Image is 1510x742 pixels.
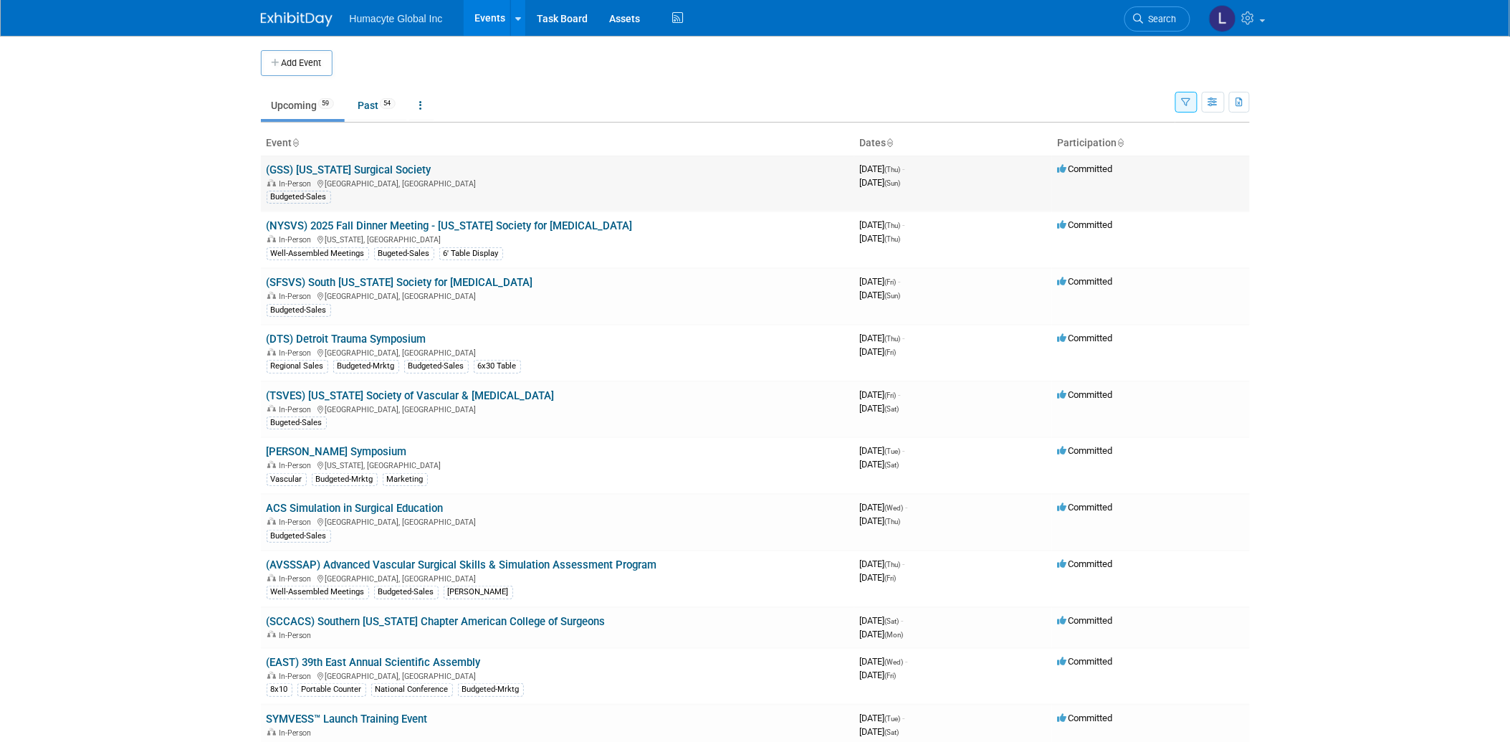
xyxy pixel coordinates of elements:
img: In-Person Event [267,461,276,468]
span: In-Person [279,405,316,414]
th: Dates [854,131,1052,156]
a: (NYSVS) 2025 Fall Dinner Meeting - [US_STATE] Society for [MEDICAL_DATA] [267,219,633,232]
span: - [899,389,901,400]
div: Budgeted-Mrktg [458,683,524,696]
span: (Tue) [885,447,901,455]
span: [DATE] [860,615,904,626]
span: (Tue) [885,715,901,723]
a: (AVSSSAP) Advanced Vascular Surgical Skills & Simulation Assessment Program [267,558,657,571]
span: [DATE] [860,333,905,343]
span: [DATE] [860,233,901,244]
span: - [903,163,905,174]
div: Bugeted-Sales [267,417,327,429]
span: [DATE] [860,276,901,287]
span: [DATE] [860,163,905,174]
div: 6' Table Display [439,247,503,260]
span: In-Person [279,728,316,738]
span: (Sat) [885,728,899,736]
span: - [899,276,901,287]
span: Committed [1058,389,1113,400]
a: (EAST) 39th East Annual Scientific Assembly [267,656,481,669]
a: SYMVESS™ Launch Training Event [267,713,428,726]
span: [DATE] [860,558,905,569]
span: [DATE] [860,502,908,513]
a: Sort by Start Date [887,137,894,148]
img: In-Person Event [267,179,276,186]
img: In-Person Event [267,574,276,581]
span: - [906,656,908,667]
span: - [903,333,905,343]
span: Committed [1058,615,1113,626]
span: - [903,219,905,230]
span: 54 [380,98,396,109]
img: Linda Hamilton [1209,5,1236,32]
span: [DATE] [860,177,901,188]
span: [DATE] [860,726,899,737]
div: Budgeted-Mrktg [333,360,399,373]
div: Vascular [267,473,307,486]
span: [DATE] [860,389,901,400]
span: [DATE] [860,219,905,230]
a: (SFSVS) South [US_STATE] Society for [MEDICAL_DATA] [267,276,533,289]
span: In-Person [279,179,316,189]
span: In-Person [279,348,316,358]
span: - [903,558,905,569]
div: Budgeted-Mrktg [312,473,378,486]
span: [DATE] [860,346,897,357]
span: Committed [1058,445,1113,456]
a: Upcoming59 [261,92,345,119]
a: (GSS) [US_STATE] Surgical Society [267,163,431,176]
span: - [903,445,905,456]
div: [GEOGRAPHIC_DATA], [GEOGRAPHIC_DATA] [267,346,849,358]
div: 8x10 [267,683,292,696]
span: In-Person [279,672,316,681]
span: (Wed) [885,504,904,512]
span: (Fri) [885,574,897,582]
div: National Conference [371,683,453,696]
div: Well-Assembled Meetings [267,586,369,599]
div: [US_STATE], [GEOGRAPHIC_DATA] [267,459,849,470]
img: In-Person Event [267,405,276,412]
span: [DATE] [860,572,897,583]
span: In-Person [279,461,316,470]
div: Budgeted-Sales [267,191,331,204]
img: ExhibitDay [261,12,333,27]
div: [US_STATE], [GEOGRAPHIC_DATA] [267,233,849,244]
a: (SCCACS) Southern [US_STATE] Chapter American College of Surgeons [267,615,606,628]
span: Committed [1058,502,1113,513]
th: Participation [1052,131,1250,156]
span: [DATE] [860,713,905,723]
span: Committed [1058,333,1113,343]
span: (Sun) [885,179,901,187]
span: (Thu) [885,518,901,525]
div: Budgeted-Sales [267,304,331,317]
span: (Mon) [885,631,904,639]
a: (DTS) Detroit Trauma Symposium [267,333,426,346]
span: [DATE] [860,459,899,470]
div: [GEOGRAPHIC_DATA], [GEOGRAPHIC_DATA] [267,403,849,414]
a: [PERSON_NAME] Symposium [267,445,407,458]
span: (Sat) [885,461,899,469]
span: In-Person [279,292,316,301]
th: Event [261,131,854,156]
div: Marketing [383,473,428,486]
span: (Thu) [885,235,901,243]
span: Humacyte Global Inc [350,13,443,24]
img: In-Person Event [267,631,276,638]
div: [PERSON_NAME] [444,586,513,599]
span: (Fri) [885,391,897,399]
span: In-Person [279,631,316,640]
a: ACS Simulation in Surgical Education [267,502,444,515]
span: [DATE] [860,670,897,680]
span: [DATE] [860,445,905,456]
a: Search [1124,6,1190,32]
span: In-Person [279,574,316,584]
span: (Sat) [885,617,899,625]
button: Add Event [261,50,333,76]
div: Regional Sales [267,360,328,373]
span: Committed [1058,656,1113,667]
div: Bugeted-Sales [374,247,434,260]
img: In-Person Event [267,292,276,299]
div: Budgeted-Sales [404,360,469,373]
div: [GEOGRAPHIC_DATA], [GEOGRAPHIC_DATA] [267,670,849,681]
